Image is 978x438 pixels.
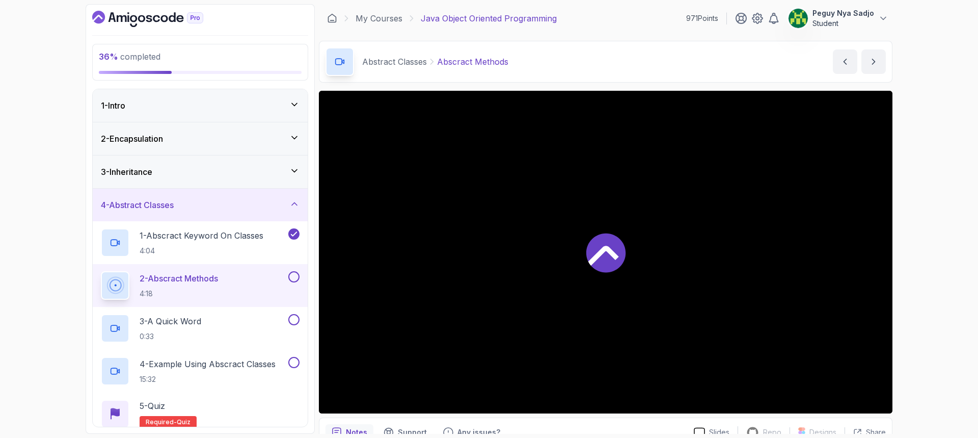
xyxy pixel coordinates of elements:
button: 1-Intro [93,89,308,122]
p: 2 - Abscract Methods [140,272,218,285]
button: 2-Abscract Methods4:18 [101,271,300,300]
p: 1 - Abscract Keyword On Classes [140,229,263,242]
h3: 4 - Abstract Classes [101,199,174,211]
p: 5 - Quiz [140,400,165,412]
p: Notes [346,427,367,437]
button: 3-Inheritance [93,156,308,188]
button: 3-A Quick Word0:33 [101,314,300,343]
p: 971 Points [686,13,718,23]
button: next content [861,49,886,74]
h3: 1 - Intro [101,99,125,112]
button: 4-Example Using Abscract Classes15:32 [101,357,300,385]
button: Share [845,427,886,437]
img: user profile image [789,9,808,28]
h3: 3 - Inheritance [101,166,152,178]
span: 36 % [99,51,118,62]
p: Peguy Nya Sadjo [812,8,874,18]
p: 4:04 [140,246,263,256]
span: completed [99,51,160,62]
p: Support [398,427,427,437]
p: 0:33 [140,331,201,342]
p: 3 - A Quick Word [140,315,201,327]
h3: 2 - Encapsulation [101,133,163,145]
p: Student [812,18,874,29]
p: Repo [763,427,781,437]
p: Share [866,427,886,437]
a: Dashboard [327,13,337,23]
p: Designs [809,427,836,437]
button: previous content [833,49,857,74]
p: 4 - Example Using Abscract Classes [140,358,276,370]
p: 4:18 [140,289,218,299]
p: 15:32 [140,374,276,384]
p: Any issues? [457,427,500,437]
a: My Courses [356,12,402,24]
button: 1-Abscract Keyword On Classes4:04 [101,228,300,257]
button: user profile imagePeguy Nya SadjoStudent [788,8,888,29]
p: Abstract Classes [362,56,427,68]
a: Slides [686,427,738,438]
button: 5-QuizRequired-quiz [101,400,300,428]
span: quiz [177,418,191,426]
p: Abscract Methods [437,56,508,68]
a: Dashboard [92,11,227,27]
button: 4-Abstract Classes [93,189,308,221]
button: 2-Encapsulation [93,122,308,155]
span: Required- [146,418,177,426]
p: Java Object Oriented Programming [421,12,557,24]
p: Slides [709,427,729,437]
